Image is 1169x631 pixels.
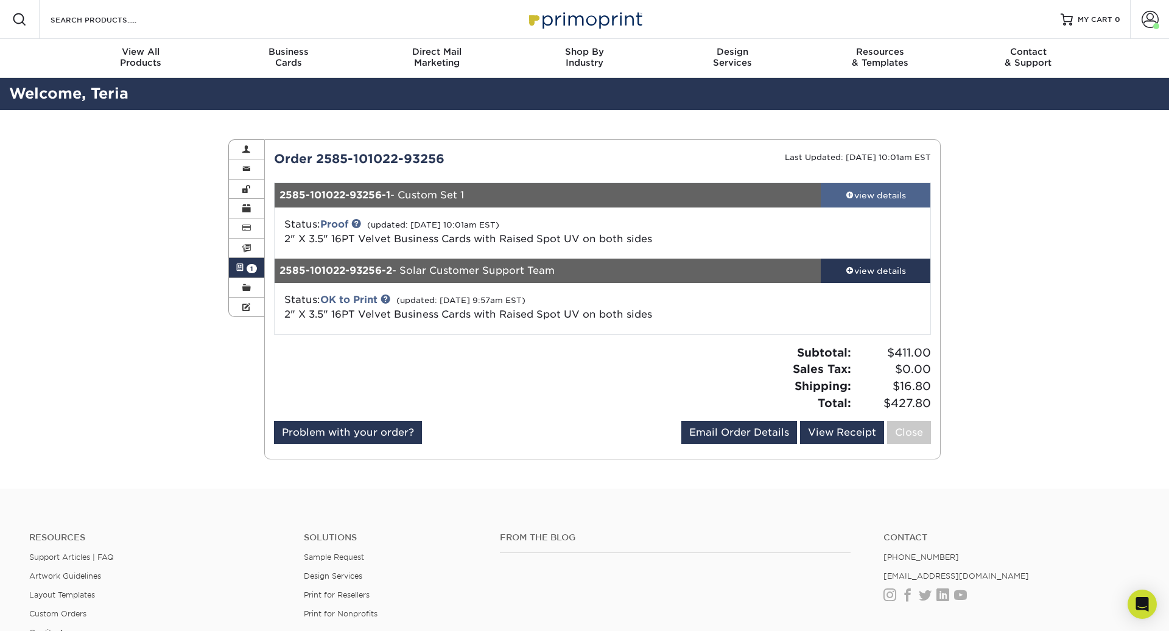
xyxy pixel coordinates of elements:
a: view details [821,259,930,283]
small: Last Updated: [DATE] 10:01am EST [785,153,931,162]
div: & Support [954,46,1102,68]
span: $0.00 [855,361,931,378]
h4: Solutions [304,532,482,543]
a: view details [821,183,930,207]
span: Resources [806,46,954,57]
div: - Solar Customer Support Team [275,259,821,283]
h4: Resources [29,532,286,543]
a: View Receipt [800,421,884,444]
a: Contact [883,532,1140,543]
a: Resources& Templates [806,39,954,78]
div: & Templates [806,46,954,68]
a: [PHONE_NUMBER] [883,553,959,562]
div: view details [821,189,930,201]
a: OK to Print [320,294,377,305]
h4: From the Blog [500,532,851,543]
a: Contact& Support [954,39,1102,78]
strong: Subtotal: [797,346,851,359]
span: $427.80 [855,395,931,412]
strong: Shipping: [795,379,851,392]
a: Sample Request [304,553,364,562]
span: Contact [954,46,1102,57]
a: Shop ByIndustry [511,39,659,78]
span: Direct Mail [363,46,511,57]
strong: Sales Tax: [793,362,851,375]
div: Cards [215,46,363,68]
span: MY CART [1078,15,1112,25]
a: Print for Resellers [304,590,370,599]
span: Business [215,46,363,57]
div: - Custom Set 1 [275,183,821,207]
a: Print for Nonprofits [304,609,377,618]
iframe: Google Customer Reviews [3,594,104,627]
a: Close [887,421,931,444]
div: Products [67,46,215,68]
a: Email Order Details [681,421,797,444]
div: Marketing [363,46,511,68]
div: Open Intercom Messenger [1128,590,1157,619]
span: Shop By [511,46,659,57]
a: BusinessCards [215,39,363,78]
input: SEARCH PRODUCTS..... [49,12,168,27]
div: Industry [511,46,659,68]
div: Status: [275,217,712,246]
a: Support Articles | FAQ [29,553,114,562]
a: Problem with your order? [274,421,422,444]
a: Direct MailMarketing [363,39,511,78]
small: (updated: [DATE] 9:57am EST) [396,296,525,305]
span: 0 [1115,15,1120,24]
a: Artwork Guidelines [29,571,101,580]
span: 2" X 3.5" 16PT Velvet Business Cards with Raised Spot UV on both sides [284,309,652,320]
a: 1 [229,258,264,277]
a: Proof [320,218,348,230]
div: Status: [275,293,712,322]
span: $411.00 [855,344,931,361]
a: DesignServices [658,39,806,78]
div: Services [658,46,806,68]
div: view details [821,265,930,277]
span: 1 [247,264,257,273]
a: [EMAIL_ADDRESS][DOMAIN_NAME] [883,571,1029,580]
img: Primoprint [524,6,645,32]
a: Layout Templates [29,590,95,599]
div: Order 2585-101022-93256 [265,150,603,168]
strong: 2585-101022-93256-2 [279,265,392,276]
a: Design Services [304,571,362,580]
a: View AllProducts [67,39,215,78]
span: $16.80 [855,378,931,395]
small: (updated: [DATE] 10:01am EST) [367,220,499,229]
span: View All [67,46,215,57]
strong: Total: [818,396,851,410]
span: 2" X 3.5" 16PT Velvet Business Cards with Raised Spot UV on both sides [284,233,652,245]
strong: 2585-101022-93256-1 [279,189,390,201]
span: Design [658,46,806,57]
